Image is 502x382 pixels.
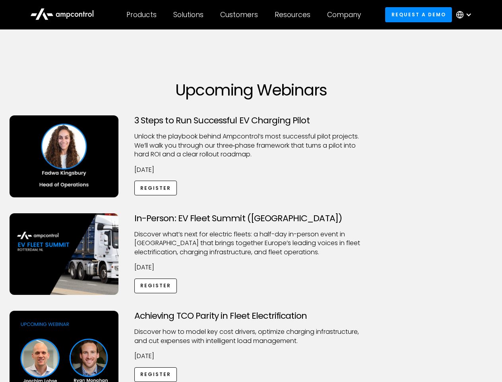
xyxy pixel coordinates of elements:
a: Register [134,367,177,382]
p: [DATE] [134,166,368,174]
a: Request a demo [385,7,452,22]
div: Resources [275,10,310,19]
h3: In-Person: EV Fleet Summit ([GEOGRAPHIC_DATA]) [134,213,368,224]
div: Customers [220,10,258,19]
h3: Achieving TCO Parity in Fleet Electrification [134,311,368,321]
div: Solutions [173,10,204,19]
div: Products [126,10,157,19]
p: [DATE] [134,263,368,272]
a: Register [134,181,177,195]
p: Discover how to model key cost drivers, optimize charging infrastructure, and cut expenses with i... [134,327,368,345]
div: Company [327,10,361,19]
h3: 3 Steps to Run Successful EV Charging Pilot [134,115,368,126]
p: Unlock the playbook behind Ampcontrol’s most successful pilot projects. We’ll walk you through ou... [134,132,368,159]
p: [DATE] [134,352,368,361]
p: ​Discover what’s next for electric fleets: a half-day in-person event in [GEOGRAPHIC_DATA] that b... [134,230,368,257]
h1: Upcoming Webinars [10,80,493,99]
a: Register [134,279,177,293]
